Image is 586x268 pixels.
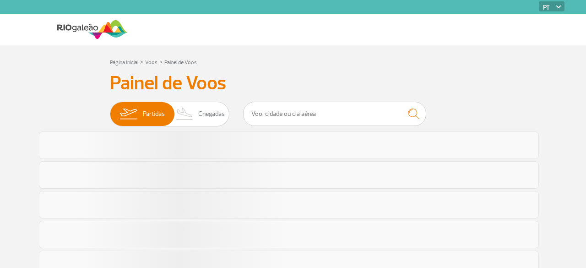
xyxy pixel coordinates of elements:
[110,59,138,66] a: Página Inicial
[171,102,198,126] img: slider-desembarque
[110,72,476,95] h3: Painel de Voos
[198,102,225,126] span: Chegadas
[114,102,143,126] img: slider-embarque
[143,102,165,126] span: Partidas
[140,56,143,67] a: >
[164,59,197,66] a: Painel de Voos
[243,102,426,126] input: Voo, cidade ou cia aérea
[159,56,163,67] a: >
[145,59,157,66] a: Voos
